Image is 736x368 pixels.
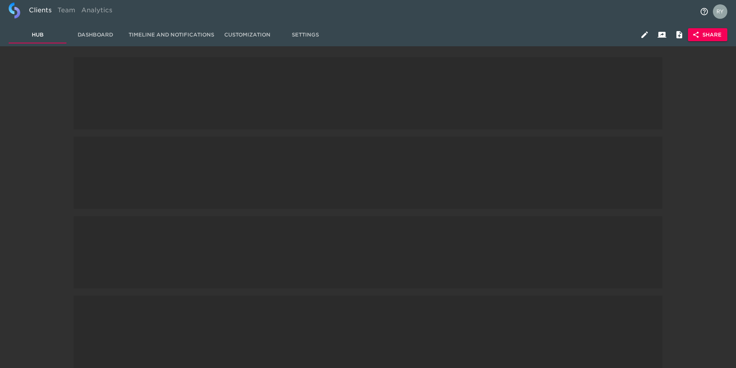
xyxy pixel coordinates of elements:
[78,3,115,20] a: Analytics
[671,26,688,43] button: Internal Notes and Comments
[688,28,727,42] button: Share
[713,4,727,19] img: Profile
[653,26,671,43] button: Client View
[129,30,214,39] span: Timeline and Notifications
[281,30,330,39] span: Settings
[636,26,653,43] button: Edit Hub
[13,30,62,39] span: Hub
[26,3,55,20] a: Clients
[71,30,120,39] span: Dashboard
[223,30,272,39] span: Customization
[694,30,722,39] span: Share
[9,3,20,18] img: logo
[696,3,713,20] button: notifications
[55,3,78,20] a: Team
